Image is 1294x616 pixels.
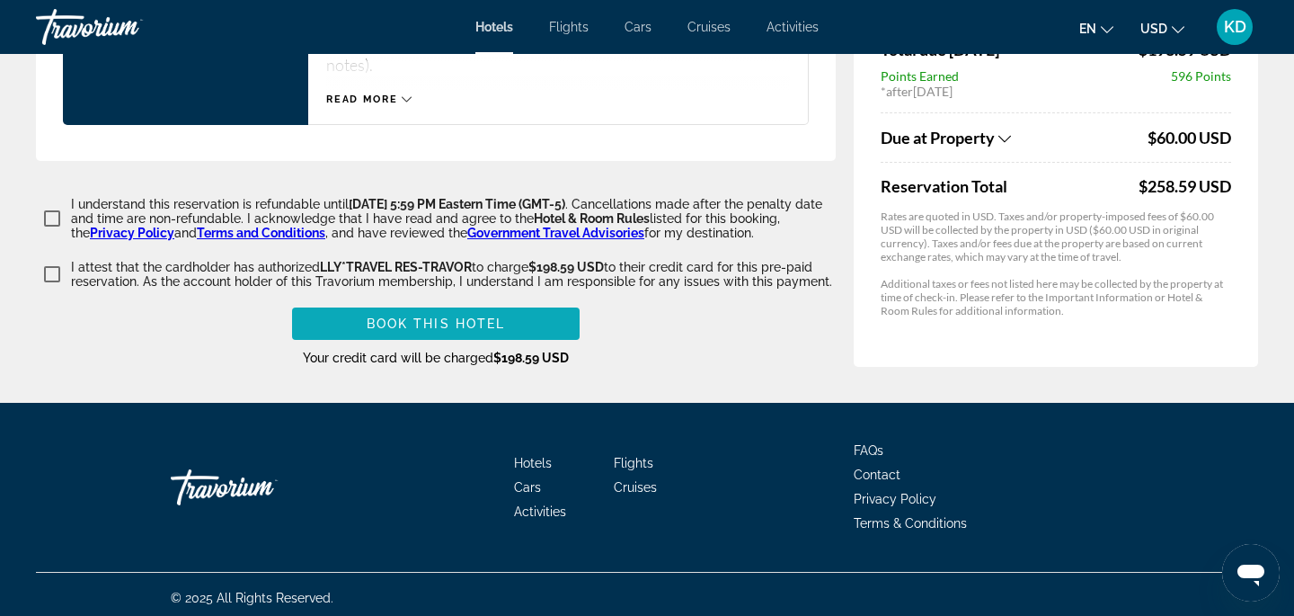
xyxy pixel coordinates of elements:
button: Change language [1079,15,1113,41]
p: I understand this reservation is refundable until . Cancellations made after the penalty date and... [71,197,836,240]
a: Privacy Policy [90,226,174,240]
span: en [1079,22,1096,36]
a: Cruises [687,20,731,34]
a: Hotels [475,20,513,34]
p: Rates are quoted in USD. Taxes and/or property-imposed fees of $60.00 USD will be collected by th... [881,210,1231,263]
a: Terms and Conditions [197,226,325,240]
button: Change currency [1140,15,1184,41]
button: Book this hotel [292,308,580,340]
button: Read more [326,93,412,106]
a: Flights [614,456,653,470]
a: Cars [625,20,651,34]
a: Contact [854,468,900,482]
span: Your credit card will be charged [303,351,569,365]
span: © 2025 All Rights Reserved. [171,591,333,605]
div: $258.59 USD [1139,176,1231,196]
span: [DATE] 5:59 PM Eastern Time (GMT-5) [349,197,565,211]
span: $198.59 USD [528,260,604,274]
a: Privacy Policy [854,492,936,506]
p: I attest that the cardholder has authorized to charge to their credit card for this pre-paid rese... [71,260,836,289]
span: Hotel & Room Rules [534,211,650,226]
a: Terms & Conditions [854,516,967,531]
span: Due at Property [881,128,995,147]
span: $60.00 USD [1148,128,1231,147]
a: Cruises [614,480,657,495]
span: LLY*TRAVEL RES-TRAVOR [320,260,472,274]
a: FAQs [854,443,883,458]
a: Cars [514,480,541,495]
a: Government Travel Advisories [467,226,644,240]
a: Travorium [171,460,350,514]
span: USD [1140,22,1167,36]
a: Flights [549,20,589,34]
span: 596 Points [1171,68,1231,84]
span: Reservation Total [881,176,1134,196]
span: Points Earned [881,68,959,84]
a: Travorium [36,4,216,50]
a: Hotels [514,456,552,470]
a: Activities [767,20,819,34]
span: Book this hotel [367,317,506,331]
span: KD [1224,18,1246,36]
button: Show Taxes and Fees breakdown [881,127,1143,148]
div: * [DATE] [881,84,1231,99]
button: User Menu [1211,8,1258,46]
span: after [886,84,913,99]
a: Activities [514,504,566,519]
span: $198.59 USD [493,351,569,365]
p: Additional taxes or fees not listed here may be collected by the property at time of check-in. Pl... [881,277,1231,317]
iframe: Button to launch messaging window [1222,544,1280,602]
span: Read more [326,94,397,105]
